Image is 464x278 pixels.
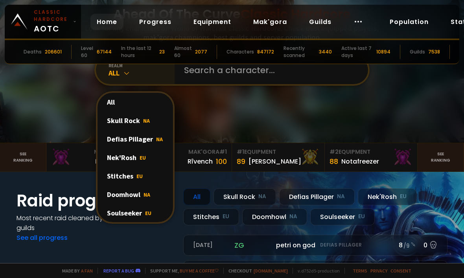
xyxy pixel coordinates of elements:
div: 2077 [195,48,207,55]
a: #2Equipment88Notafreezer [325,143,418,171]
span: NA [144,191,150,198]
span: NA [143,117,150,124]
div: realm [109,63,175,68]
input: Search a character... [179,56,359,84]
a: Mak'Gora#2Rivench100 [46,143,139,171]
h4: Most recent raid cleaned by Classic Hardcore guilds [17,213,174,233]
div: Doomhowl [242,208,307,225]
small: NA [289,213,297,221]
div: Guilds [410,48,425,55]
a: #1Equipment89[PERSON_NAME] [232,143,325,171]
a: See all progress [17,233,68,242]
div: All [98,93,173,111]
div: Level 60 [81,45,94,59]
a: Seeranking [418,143,464,171]
div: Mak'Gora [144,148,227,156]
div: Rivench [95,156,120,166]
div: Defias Pillager [98,130,173,148]
div: Skull Rock [214,188,276,205]
a: Terms [353,268,367,274]
small: EU [400,193,407,201]
div: Stitches [98,167,173,185]
div: Equipment [330,148,412,156]
a: [DATE]zgpetri on godDefias Pillager8 /90 [183,235,447,256]
div: 67144 [97,48,112,55]
div: Equipment [237,148,320,156]
span: # 1 [219,148,227,156]
a: Privacy [370,268,387,274]
div: Notafreezer [341,156,379,166]
a: Home [90,14,123,30]
small: Classic Hardcore [34,9,70,23]
div: 7538 [428,48,440,55]
div: Active last 7 days [341,45,373,59]
div: 10894 [376,48,390,55]
div: 89 [237,156,245,167]
span: EU [145,210,151,217]
div: Soulseeker [310,208,375,225]
span: v. d752d5 - production [293,268,340,274]
div: 847172 [257,48,274,55]
div: 3440 [319,48,332,55]
div: Rîvench [188,156,213,166]
div: Doomhowl [98,185,173,204]
small: EU [358,213,365,221]
div: 206601 [45,48,62,55]
a: Guilds [303,14,338,30]
small: NA [258,193,266,201]
div: All [109,68,175,77]
span: Checkout [223,268,288,274]
span: NA [156,136,163,143]
div: In the last 12 hours [121,45,156,59]
div: Skull Rock [98,111,173,130]
a: Consent [390,268,411,274]
span: Support me, [145,268,219,274]
a: a fan [81,268,93,274]
span: AOTC [34,9,70,35]
a: [DOMAIN_NAME] [254,268,288,274]
div: Recently scanned [284,45,316,59]
div: Mak'Gora [51,148,134,156]
div: Soulseeker [98,204,173,222]
div: Nek'Rosh [358,188,416,205]
div: Deaths [24,48,42,55]
div: Stitches [183,208,239,225]
div: Almost 60 [174,45,192,59]
div: 100 [216,156,227,167]
h1: Raid progress [17,188,174,213]
div: [PERSON_NAME] [249,156,301,166]
small: NA [337,193,345,201]
span: Made by [57,268,93,274]
div: 88 [330,156,338,167]
span: # 1 [237,148,244,156]
a: Equipment [187,14,238,30]
div: 23 [159,48,165,55]
a: Progress [133,14,178,30]
span: EU [140,154,146,161]
div: Nek'Rosh [98,148,173,167]
div: Characters [226,48,254,55]
div: All [183,188,210,205]
a: Population [383,14,435,30]
div: Defias Pillager [279,188,355,205]
a: Buy me a coffee [180,268,219,274]
small: EU [223,213,229,221]
a: Report a bug [103,268,134,274]
span: # 2 [330,148,339,156]
a: Mak'gora [247,14,293,30]
span: EU [136,173,143,180]
a: Mak'Gora#1Rîvench100 [139,143,232,171]
a: Classic HardcoreAOTC [5,5,81,39]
